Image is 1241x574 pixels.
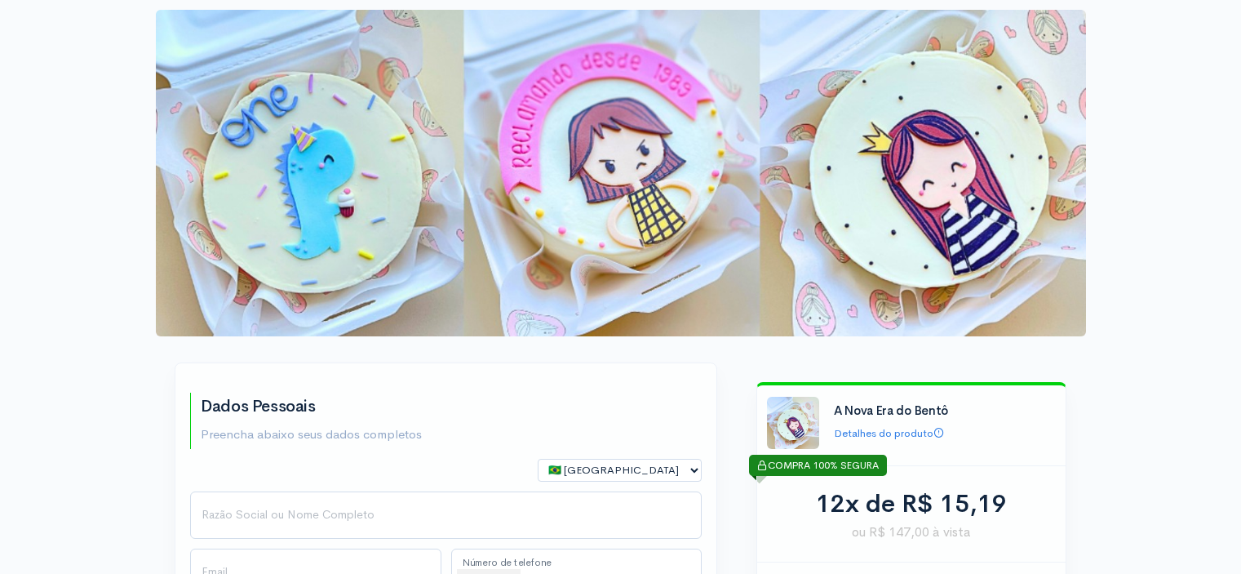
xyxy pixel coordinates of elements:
a: Detalhes do produto [834,426,944,440]
h2: Dados Pessoais [201,398,422,416]
input: Nome Completo [190,492,702,539]
div: COMPRA 100% SEGURA [749,455,887,476]
h4: A Nova Era do Bentô [834,404,1051,418]
img: %C3%8Dcone%20Creatorsland.jpg [767,397,819,449]
span: ou R$ 147,00 à vista [777,523,1046,542]
p: Preencha abaixo seus dados completos [201,425,422,444]
img: ... [156,10,1086,336]
div: 12x de R$ 15,19 [777,486,1046,523]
